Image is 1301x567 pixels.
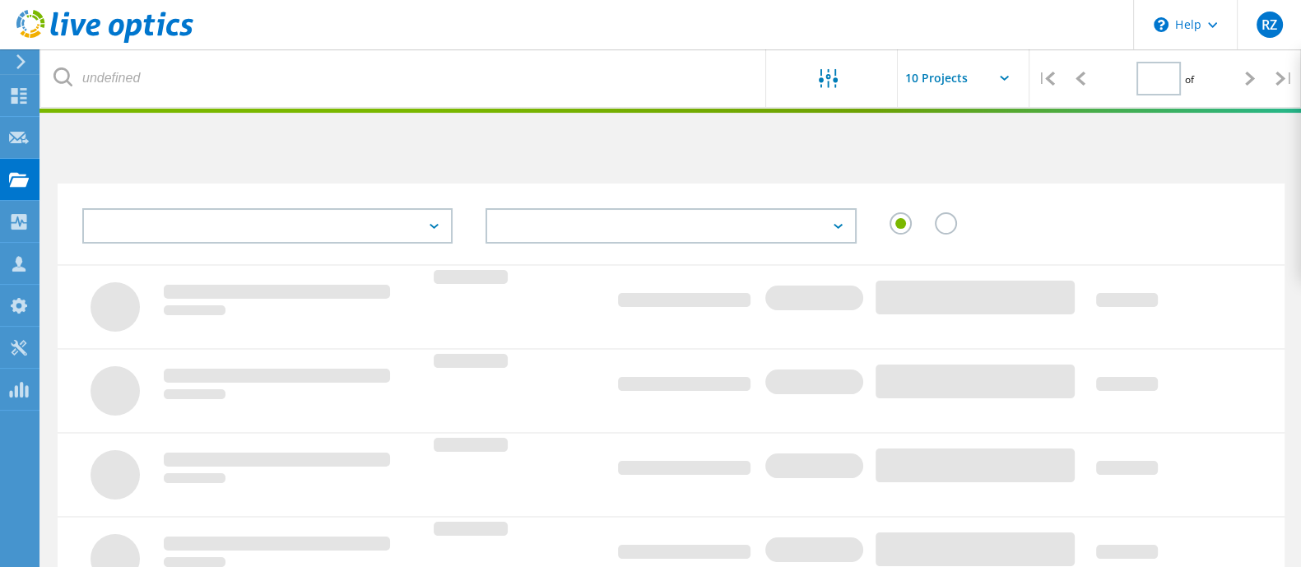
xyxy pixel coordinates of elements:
[1262,18,1277,31] span: RZ
[1267,49,1301,108] div: |
[1029,49,1063,108] div: |
[41,49,767,107] input: undefined
[16,35,193,46] a: Live Optics Dashboard
[1185,72,1194,86] span: of
[1154,17,1169,32] svg: \n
